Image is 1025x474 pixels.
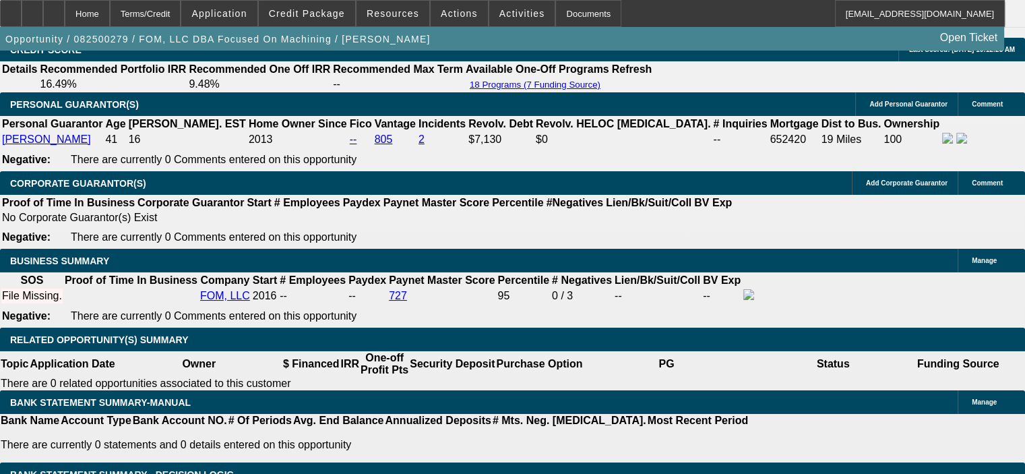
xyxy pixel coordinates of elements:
[468,118,533,129] b: Revolv. Debt
[935,26,1003,49] a: Open Ticket
[972,257,997,264] span: Manage
[536,118,711,129] b: Revolv. HELOC [MEDICAL_DATA].
[249,134,273,145] span: 2013
[181,1,257,26] button: Application
[105,118,125,129] b: Age
[10,334,188,345] span: RELATED OPPORTUNITY(S) SUMMARY
[29,351,115,377] th: Application Date
[713,118,767,129] b: # Inquiries
[883,132,940,147] td: 100
[552,274,612,286] b: # Negatives
[375,134,393,145] a: 805
[39,63,187,76] th: Recommended Portfolio IRR
[292,414,385,427] th: Avg. End Balance
[383,197,489,208] b: Paynet Master Score
[702,289,741,303] td: --
[332,63,464,76] th: Recommended Max Term
[128,132,247,147] td: 16
[188,78,331,91] td: 9.48%
[200,290,250,301] a: FOM, LLC
[465,63,610,76] th: Available One-Off Programs
[869,100,948,108] span: Add Personal Guarantor
[770,132,819,147] td: 652420
[2,231,51,243] b: Negative:
[2,118,102,129] b: Personal Guarantor
[418,134,425,145] a: 2
[200,274,249,286] b: Company
[647,414,749,427] th: Most Recent Period
[375,118,416,129] b: Vantage
[956,133,967,144] img: linkedin-icon.png
[64,274,198,287] th: Proof of Time In Business
[350,134,357,145] a: --
[821,132,882,147] td: 19 Miles
[253,274,277,286] b: Start
[188,63,331,76] th: Recommended One Off IRR
[348,274,386,286] b: Paydex
[116,351,282,377] th: Owner
[280,274,346,286] b: # Employees
[917,351,1000,377] th: Funding Source
[441,8,478,19] span: Actions
[274,197,340,208] b: # Employees
[10,178,146,189] span: CORPORATE GUARANTOR(S)
[1,211,738,225] td: No Corporate Guarantor(s) Exist
[743,289,754,300] img: facebook-icon.png
[269,8,345,19] span: Credit Package
[384,414,491,427] th: Annualized Deposits
[770,118,819,129] b: Mortgage
[132,414,228,427] th: Bank Account NO.
[883,118,939,129] b: Ownership
[750,351,917,377] th: Status
[418,118,466,129] b: Incidents
[489,1,555,26] button: Activities
[703,274,741,286] b: BV Exp
[972,179,1003,187] span: Comment
[492,414,647,427] th: # Mts. Neg. [MEDICAL_DATA].
[2,290,62,302] div: File Missing.
[1,274,63,287] th: SOS
[389,274,495,286] b: Paynet Master Score
[606,197,691,208] b: Lien/Bk/Suit/Coll
[614,289,701,303] td: --
[39,78,187,91] td: 16.49%
[866,179,948,187] span: Add Corporate Guarantor
[495,351,583,377] th: Purchase Option
[409,351,495,377] th: Security Deposit
[280,290,287,301] span: --
[350,118,372,129] b: Fico
[247,197,271,208] b: Start
[104,132,126,147] td: 41
[10,256,109,266] span: BUSINESS SUMMARY
[712,132,768,147] td: --
[468,132,534,147] td: $7,130
[10,99,139,110] span: PERSONAL GUARANTOR(S)
[499,8,545,19] span: Activities
[547,197,604,208] b: #Negatives
[2,310,51,322] b: Negative:
[348,289,387,303] td: --
[360,351,409,377] th: One-off Profit Pts
[343,197,381,208] b: Paydex
[431,1,488,26] button: Actions
[228,414,292,427] th: # Of Periods
[71,310,356,322] span: There are currently 0 Comments entered on this opportunity
[2,134,91,145] a: [PERSON_NAME]
[259,1,355,26] button: Credit Package
[972,398,997,406] span: Manage
[1,196,135,210] th: Proof of Time In Business
[615,274,700,286] b: Lien/Bk/Suit/Coll
[583,351,749,377] th: PG
[252,289,278,303] td: 2016
[611,63,653,76] th: Refresh
[356,1,429,26] button: Resources
[10,397,191,408] span: BANK STATEMENT SUMMARY-MANUAL
[2,154,51,165] b: Negative:
[1,439,748,451] p: There are currently 0 statements and 0 details entered on this opportunity
[821,118,881,129] b: Dist to Bus.
[191,8,247,19] span: Application
[498,290,549,302] div: 95
[129,118,246,129] b: [PERSON_NAME]. EST
[466,79,604,90] button: 18 Programs (7 Funding Source)
[367,8,419,19] span: Resources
